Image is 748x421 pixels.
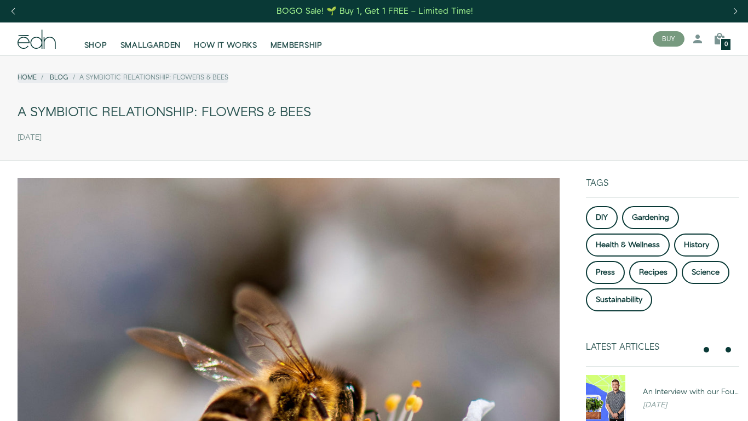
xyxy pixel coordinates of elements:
button: previous [700,343,713,356]
div: Tags [586,178,739,197]
span: SHOP [84,40,107,51]
time: [DATE] [18,133,42,143]
div: A Symbiotic Relationship: Flowers & Bees [18,100,730,125]
a: MEMBERSHIP [264,27,329,51]
a: Health & Wellness [586,234,670,257]
button: next [722,343,735,356]
a: Recipes [629,261,677,284]
a: SHOP [78,27,114,51]
a: DIY [586,206,618,229]
a: Press [586,261,625,284]
a: Home [18,73,37,82]
a: SMALLGARDEN [114,27,188,51]
span: HOW IT WORKS [194,40,257,51]
span: MEMBERSHIP [271,40,323,51]
a: Sustainability [586,288,652,311]
li: A Symbiotic Relationship: Flowers & Bees [68,73,228,82]
a: HOW IT WORKS [187,27,263,51]
span: 0 [724,42,728,48]
div: Latest Articles [586,342,695,352]
a: Science [682,261,729,284]
iframe: Opens a widget where you can find more information [667,388,737,416]
a: BOGO Sale! 🌱 Buy 1, Get 1 FREE – Limited Time! [276,3,475,20]
a: Gardening [622,206,679,229]
button: BUY [653,31,684,47]
a: History [674,234,719,257]
em: [DATE] [643,400,667,411]
div: An Interview with our Founder, [PERSON_NAME]: The Efficient Grower [643,386,739,397]
nav: breadcrumbs [18,73,228,82]
span: SMALLGARDEN [120,40,181,51]
div: BOGO Sale! 🌱 Buy 1, Get 1 FREE – Limited Time! [277,5,473,17]
a: Blog [50,73,68,82]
